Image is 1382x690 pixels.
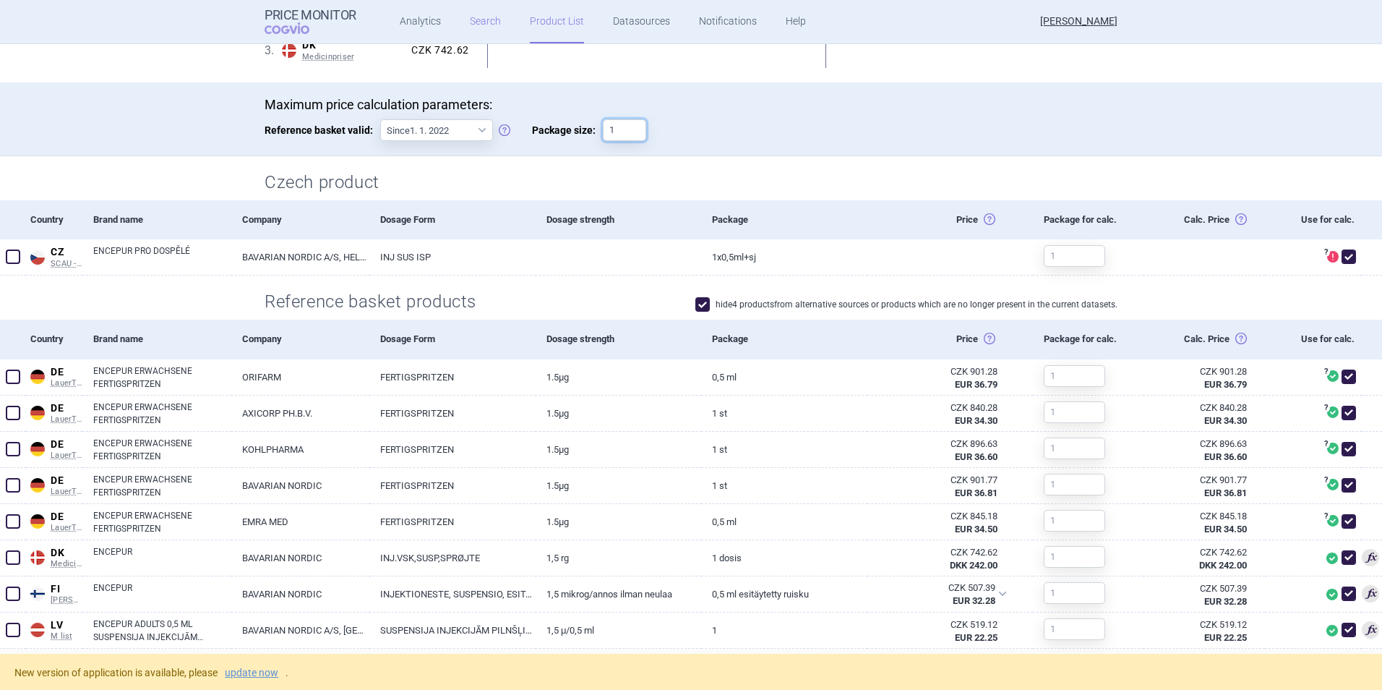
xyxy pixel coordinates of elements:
[231,432,369,467] a: KOHLPHARMA
[231,576,369,612] a: BAVARIAN NORDIC
[93,582,231,608] a: ENCEPUR
[26,508,82,533] a: DEDELauerTaxe CGM
[26,320,82,359] div: Country
[82,320,231,359] div: Brand name
[1321,248,1330,257] span: ?
[878,365,997,391] abbr: SP-CAU-010 Německo
[701,200,867,239] div: Package
[1362,621,1379,639] span: 2nd lowest price
[1154,582,1247,595] div: CZK 507.39
[1204,487,1247,498] strong: EUR 36.81
[878,438,997,451] div: CZK 896.63
[536,576,701,612] a: 1,5 mikrog/annos ilman neulaa
[878,618,997,644] abbr: SP-CAU-010 Lotyšsko
[51,595,82,605] span: [PERSON_NAME]
[265,119,380,141] span: Reference basket valid:
[282,43,296,58] img: Denmark
[603,119,646,141] input: Package size:
[51,511,82,524] span: DE
[51,259,82,269] span: SCAU - Non-reimbursed medicinal products
[26,200,82,239] div: Country
[878,401,997,414] div: CZK 840.28
[1321,404,1330,412] span: ?
[51,366,82,379] span: DE
[878,438,997,464] abbr: SP-CAU-010 Německo
[955,415,997,426] strong: EUR 34.30
[231,540,369,576] a: BAVARIAN NORDIC
[1143,432,1265,469] a: CZK 896.63EUR 36.60
[231,504,369,540] a: EMRA MED
[1143,359,1265,397] a: CZK 901.28EUR 36.79
[878,510,997,536] abbr: SP-CAU-010 Německo
[369,540,535,576] a: INJ.VSK,SUSP,SPRØJTE
[955,451,997,462] strong: EUR 36.60
[1154,546,1247,559] div: CZK 742.62
[1143,540,1265,578] a: CZK 742.62DKK 242.00
[701,359,867,395] a: 0,5 ml
[878,401,997,427] abbr: SP-CAU-010 Německo
[1321,476,1330,485] span: ?
[231,200,369,239] div: Company
[369,504,535,540] a: FERTIGSPRITZEN
[953,595,995,606] strong: EUR 32.28
[30,550,45,565] img: Denmark
[1033,320,1143,359] div: Package for calc.
[26,580,82,605] a: FIFI[PERSON_NAME]
[26,435,82,461] a: DEDELauerTaxe CGM
[1143,576,1265,614] a: CZK 507.39EUR 32.28
[877,582,995,595] div: CZK 507.39
[93,365,231,391] a: ENCEPUR ERWACHSENE FERTIGSPRITZEN
[536,396,701,431] a: 1.5µg
[1044,546,1105,568] input: 1
[51,559,82,569] span: Medicinpriser
[1321,440,1330,448] span: ?
[302,39,405,52] span: DK
[1265,200,1362,239] div: Use for calc.
[51,547,82,560] span: DK
[536,468,701,503] a: 1.5µg
[532,119,603,141] span: Package size:
[369,396,535,431] a: FERTIGSPRITZEN
[1204,379,1247,390] strong: EUR 36.79
[51,246,82,259] span: CZ
[955,632,997,643] strong: EUR 22.25
[51,523,82,533] span: LauerTaxe CGM
[30,478,45,493] img: Germany
[1044,618,1105,640] input: 1
[369,320,535,359] div: Dosage Form
[1143,320,1265,359] div: Calc. Price
[1321,367,1330,376] span: ?
[1321,512,1330,521] span: ?
[867,320,1033,359] div: Price
[51,487,82,497] span: LauerTaxe CGM
[1204,451,1247,462] strong: EUR 36.60
[695,297,1117,312] label: hide 4 products from alternative sources or products which are no longer present in the current d...
[93,401,231,427] a: ENCEPUR ERWACHSENE FERTIGSPRITZEN
[369,359,535,395] a: FERTIGSPRITZEN
[878,474,997,487] div: CZK 901.77
[1265,320,1362,359] div: Use for calc.
[51,631,82,642] span: M list
[536,432,701,467] a: 1.5µg
[26,363,82,388] a: DEDELauerTaxe CGM
[1204,632,1247,643] strong: EUR 22.25
[30,370,45,384] img: Germany
[51,474,82,487] span: DE
[265,42,282,59] span: 3 .
[369,576,535,612] a: INJEKTIONESTE, SUSPENSIO, ESITÄYTETTY RUISKU
[701,432,867,467] a: 1 St
[867,200,1033,239] div: Price
[1204,415,1247,426] strong: EUR 34.30
[51,583,82,596] span: FI
[93,244,231,271] a: ENCEPUR PRO DOSPĚLÉ
[1154,474,1247,487] div: CZK 901.77
[536,540,701,576] a: 1,5 rg
[93,473,231,499] a: ENCEPUR ERWACHSENE FERTIGSPRITZEN
[701,320,867,359] div: Package
[1143,468,1265,506] a: CZK 901.77EUR 36.81
[265,8,356,22] strong: Price Monitor
[51,402,82,415] span: DE
[1044,510,1105,532] input: 1
[1362,585,1379,602] span: Lowest price
[878,546,997,572] abbr: SP-CAU-010 Dánsko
